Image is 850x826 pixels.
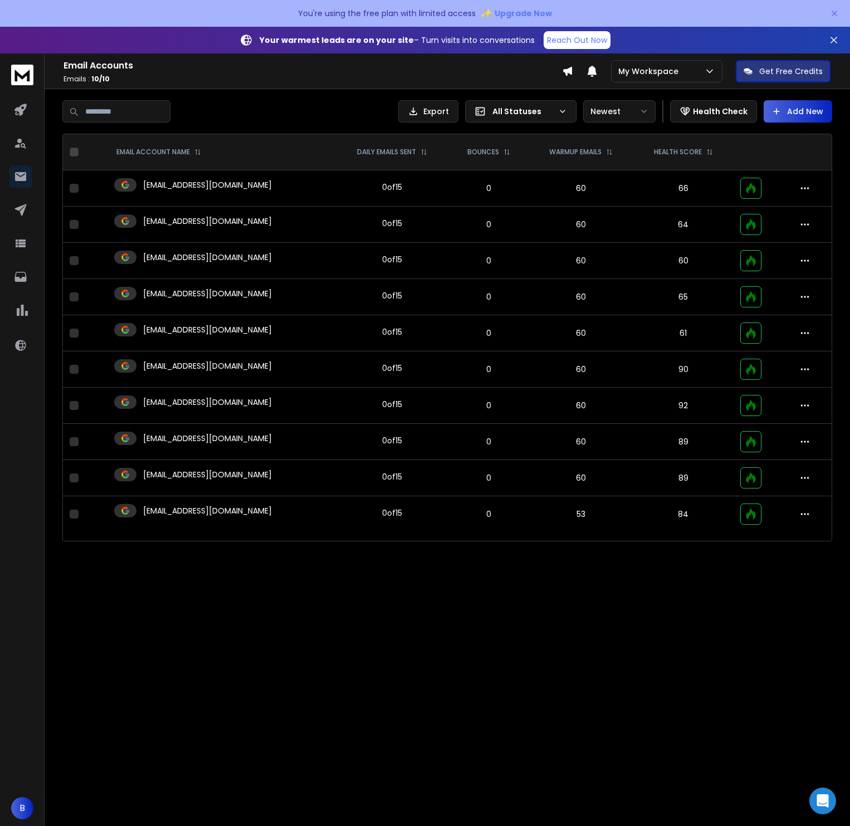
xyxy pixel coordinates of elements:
[528,388,633,424] td: 60
[456,255,521,266] p: 0
[528,243,633,279] td: 60
[116,148,201,157] div: EMAIL ACCOUNT NAME
[480,6,492,21] span: ✨
[633,460,733,496] td: 89
[528,496,633,532] td: 53
[382,471,402,482] div: 0 of 15
[633,315,733,351] td: 61
[492,106,554,117] p: All Statuses
[456,472,521,483] p: 0
[11,65,33,85] img: logo
[456,364,521,375] p: 0
[633,207,733,243] td: 64
[480,2,552,25] button: ✨Upgrade Now
[143,397,272,408] p: [EMAIL_ADDRESS][DOMAIN_NAME]
[633,279,733,315] td: 65
[143,505,272,516] p: [EMAIL_ADDRESS][DOMAIN_NAME]
[382,399,402,410] div: 0 of 15
[382,254,402,265] div: 0 of 15
[528,279,633,315] td: 60
[528,351,633,388] td: 60
[382,326,402,338] div: 0 of 15
[382,435,402,446] div: 0 of 15
[633,243,733,279] td: 60
[633,424,733,460] td: 89
[528,424,633,460] td: 60
[456,328,521,339] p: 0
[670,100,757,123] button: Health Check
[382,218,402,229] div: 0 of 15
[456,219,521,230] p: 0
[260,35,414,46] strong: Your warmest leads are on your site
[143,360,272,372] p: [EMAIL_ADDRESS][DOMAIN_NAME]
[693,106,748,117] p: Health Check
[143,288,272,299] p: [EMAIL_ADDRESS][DOMAIN_NAME]
[143,324,272,335] p: [EMAIL_ADDRESS][DOMAIN_NAME]
[528,207,633,243] td: 60
[583,100,656,123] button: Newest
[618,66,683,77] p: My Workspace
[456,291,521,302] p: 0
[143,252,272,263] p: [EMAIL_ADDRESS][DOMAIN_NAME]
[528,170,633,207] td: 60
[544,31,610,49] a: Reach Out Now
[382,363,402,374] div: 0 of 15
[11,797,33,819] button: B
[382,182,402,193] div: 0 of 15
[467,148,499,157] p: BOUNCES
[736,60,831,82] button: Get Free Credits
[456,436,521,447] p: 0
[633,351,733,388] td: 90
[398,100,458,123] button: Export
[298,8,476,19] p: You're using the free plan with limited access
[382,290,402,301] div: 0 of 15
[63,59,562,72] h1: Email Accounts
[528,315,633,351] td: 60
[764,100,832,123] button: Add New
[456,183,521,194] p: 0
[759,66,823,77] p: Get Free Credits
[495,8,552,19] span: Upgrade Now
[357,148,416,157] p: DAILY EMAILS SENT
[63,75,562,84] p: Emails :
[654,148,702,157] p: HEALTH SCORE
[143,179,272,190] p: [EMAIL_ADDRESS][DOMAIN_NAME]
[260,35,535,46] p: – Turn visits into conversations
[633,388,733,424] td: 92
[143,433,272,444] p: [EMAIL_ADDRESS][DOMAIN_NAME]
[809,788,836,814] div: Open Intercom Messenger
[456,400,521,411] p: 0
[456,509,521,520] p: 0
[143,216,272,227] p: [EMAIL_ADDRESS][DOMAIN_NAME]
[382,507,402,519] div: 0 of 15
[633,170,733,207] td: 66
[547,35,607,46] p: Reach Out Now
[528,460,633,496] td: 60
[549,148,602,157] p: WARMUP EMAILS
[143,469,272,480] p: [EMAIL_ADDRESS][DOMAIN_NAME]
[91,74,110,84] span: 10 / 10
[633,496,733,532] td: 84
